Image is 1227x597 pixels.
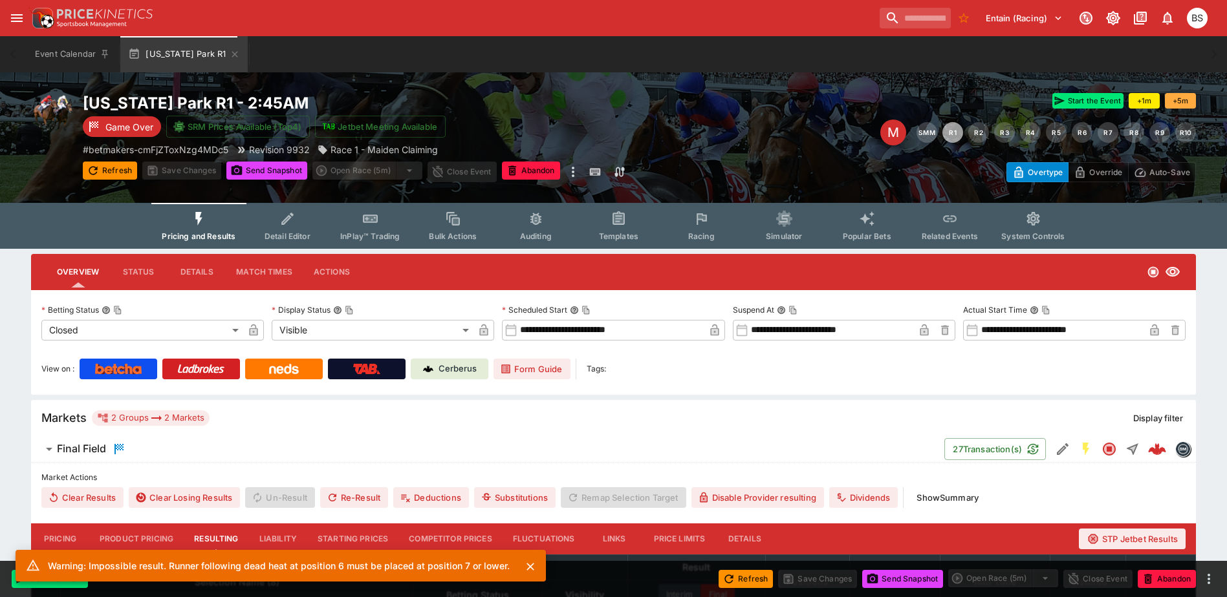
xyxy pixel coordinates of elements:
[393,487,469,508] button: Deductions
[1051,437,1074,461] button: Edit Detail
[1128,162,1196,182] button: Auto-Save
[333,306,342,315] button: Display StatusCopy To Clipboard
[1125,408,1191,428] button: Display filter
[315,116,446,138] button: Jetbet Meeting Available
[31,93,72,134] img: horse_racing.png
[57,21,127,27] img: Sportsbook Management
[307,523,398,554] button: Starting Prices
[345,306,354,315] button: Copy To Clipboard
[909,487,986,508] button: ShowSummary
[1149,165,1190,179] p: Auto-Save
[1046,122,1067,143] button: R5
[1149,122,1170,143] button: R9
[226,257,303,288] button: Match Times
[978,8,1070,28] button: Select Tenant
[948,569,1058,587] div: split button
[41,468,1186,487] label: Market Actions
[168,257,226,288] button: Details
[102,306,111,315] button: Betting StatusCopy To Clipboard
[113,306,122,315] button: Copy To Clipboard
[1098,437,1121,461] button: Closed
[862,570,943,588] button: Send Snapshot
[1138,570,1196,588] button: Abandon
[1124,122,1144,143] button: R8
[968,122,989,143] button: R2
[226,162,307,180] button: Send Snapshot
[83,143,228,156] p: Copy To Clipboard
[1175,441,1191,457] div: betmakers
[331,143,438,156] p: Race 1 - Maiden Claiming
[587,359,606,379] label: Tags:
[880,8,951,28] input: search
[31,523,89,554] button: Pricing
[843,231,891,241] span: Popular Bets
[1147,266,1160,278] svg: Closed
[318,143,438,156] div: Race 1 - Maiden Claiming
[1028,165,1063,179] p: Overtype
[788,306,798,315] button: Copy To Clipboard
[599,231,638,241] span: Templates
[733,304,774,315] p: Suspend At
[777,306,786,315] button: Suspend AtCopy To Clipboard
[249,523,307,554] button: Liability
[917,122,937,143] button: SMM
[494,359,570,379] a: Form Guide
[312,162,422,180] div: split button
[97,410,204,426] div: 2 Groups 2 Markets
[57,442,106,456] h6: Final Field
[1089,165,1122,179] p: Override
[503,523,585,554] button: Fluctuations
[28,5,54,31] img: PriceKinetics Logo
[120,36,248,72] button: [US_STATE] Park R1
[1201,571,1217,587] button: more
[41,487,124,508] button: Clear Results
[57,9,153,19] img: PriceKinetics
[31,436,944,462] button: Final Field
[942,122,963,143] button: R1
[5,6,28,30] button: open drawer
[715,523,774,554] button: Details
[1175,122,1196,143] button: R10
[27,36,118,72] button: Event Calendar
[1052,93,1124,109] button: Start the Event
[1102,441,1117,457] svg: Closed
[1165,93,1196,109] button: +5m
[1144,436,1170,462] a: 69e70276-86b6-4c48-a7f8-3551b1264584
[162,231,235,241] span: Pricing and Results
[429,231,477,241] span: Bulk Actions
[398,523,503,554] button: Competitor Prices
[829,487,898,508] button: Dividends
[1138,571,1196,584] span: Mark an event as closed and abandoned.
[953,8,974,28] button: No Bookmarks
[1098,122,1118,143] button: R7
[719,570,773,588] button: Refresh
[766,231,802,241] span: Simulator
[41,304,99,315] p: Betting Status
[474,487,556,508] button: Substitutions
[627,554,765,580] th: Result
[89,523,184,554] button: Product Pricing
[265,231,310,241] span: Detail Editor
[411,359,488,379] a: Cerberus
[520,556,541,577] button: Close
[1156,6,1179,30] button: Notifications
[1041,306,1050,315] button: Copy To Clipboard
[1165,264,1180,280] svg: Visible
[12,570,88,588] button: Start the Event
[1187,8,1208,28] div: Brendan Scoble
[922,231,978,241] span: Related Events
[184,523,248,554] button: Resulting
[520,231,552,241] span: Auditing
[1183,4,1211,32] button: Brendan Scoble
[581,306,591,315] button: Copy To Clipboard
[245,487,314,508] span: Un-Result
[1074,437,1098,461] button: SGM Enabled
[83,93,640,113] h2: Copy To Clipboard
[585,523,644,554] button: Links
[272,304,331,315] p: Display Status
[1068,162,1128,182] button: Override
[944,438,1046,460] button: 27Transaction(s)
[1006,162,1196,182] div: Start From
[249,143,310,156] p: Revision 9932
[1006,162,1069,182] button: Overtype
